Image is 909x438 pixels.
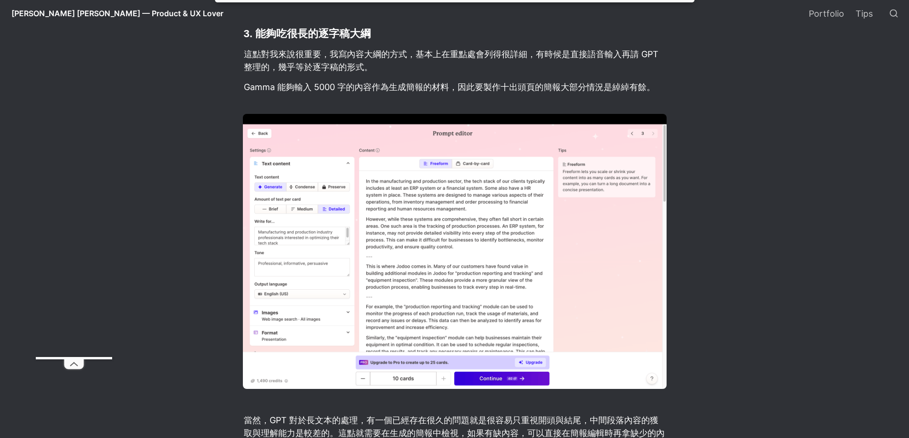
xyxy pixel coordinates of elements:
[243,79,667,95] p: Gamma 能夠輸入 5000 字的內容作為生成簡報的材料，因此要製作十出頭頁的簡報大部分情況是綽綽有餘。
[243,25,667,42] h3: 3. 能夠吃很長的逐字稿大綱
[243,114,667,389] img: image
[11,9,223,18] span: [PERSON_NAME] [PERSON_NAME] — Product & UX Lover
[243,46,667,75] p: 這點對我來說很重要，我寫內容大綱的方式，基本上在重點處會列得很詳細，有時候是直接語音輸入再請 GPT 整理的，幾乎等於逐字稿的形式。
[36,71,112,357] iframe: Advertisement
